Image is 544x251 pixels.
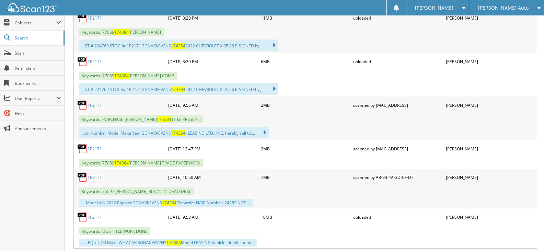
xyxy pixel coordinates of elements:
span: 174384 [114,160,129,166]
div: [PERSON_NAME] [444,170,537,184]
span: [PERSON_NAME] Auto [478,6,529,10]
span: Keywords: 77059 [PERSON_NAME] [79,28,164,36]
div: [DATE] 3:20 PM [166,11,259,25]
span: Help [15,111,61,116]
div: [DATE] 9:56 AM [166,98,259,112]
div: [PERSON_NAME] [444,11,537,25]
div: 10MB [259,210,352,224]
span: Keywords: 77059 [PERSON_NAME] COMP [79,72,177,80]
img: scan123-logo-white.svg [7,3,58,12]
div: uploaded [351,55,444,68]
span: Search [15,35,60,41]
div: ... Model VIN 2022 Equinox 3GNAXKEV2NS Chevrolet NAIC Number: 24252 NOT ... [79,199,253,207]
div: uploaded [351,210,444,224]
div: [DATE] 3:20 PM [166,55,259,68]
a: 1P2171 [88,174,102,180]
div: [DATE] 9:53 AM [166,210,259,224]
div: 2MB [259,98,352,112]
span: 174384 [171,43,185,49]
img: PDF.png [77,212,88,222]
span: 174384 [114,73,129,79]
span: 174384 [157,116,171,122]
span: Keywords: 75597 [PERSON_NAME] RL371515 DEAD DEAL [79,187,194,195]
a: 1P2171 [88,102,102,108]
span: Keywords: DGS TITLE WORK DONE [79,227,150,235]
div: scanned by [MAC_ADDRESS] [351,98,444,112]
a: 1P2171 [88,146,102,152]
span: Bookmarks [15,80,61,86]
div: [PERSON_NAME] [444,210,537,224]
img: PDF.png [77,100,88,110]
div: [DATE] 12:47 PM [166,142,259,156]
span: Cabinets [15,20,56,26]
span: Reminders [15,65,61,71]
span: Keywords: PURCHASE [PERSON_NAME] TITLE PRESENT [79,115,203,123]
a: 1P2171 [88,59,102,65]
span: 174384 [162,200,176,206]
div: ...ST #:224769 STOCK#:1P2171 3GNAXKEV2NS 2022 CHEVROLET X 05 26 E-SIGNED by J... [79,83,278,95]
div: scanned by [MAC_ADDRESS] [351,142,444,156]
div: scanned by A8-93-4A-3D-CF-D7 [351,170,444,184]
span: 174384 [171,87,185,92]
div: ..... EQUINOX Make We ACAR 3GNAXKEV2NS Model LEASING Vehicle Identification... [79,239,257,247]
span: User Reports [15,95,56,101]
div: 2MB [259,142,352,156]
div: [PERSON_NAME] [444,142,537,156]
div: [DATE] 10:50 AM [166,170,259,184]
div: 11MB [259,11,352,25]
a: 1P2171 [88,214,102,220]
span: Announcements [15,126,61,132]
div: 6MB [259,55,352,68]
span: [PERSON_NAME] [415,6,453,10]
iframe: Chat Widget [510,218,544,251]
img: PDF.png [77,13,88,23]
div: [PERSON_NAME] [444,55,537,68]
div: ...ST #:224769 STOCK#:1P2171 3GNAXKEV2NS 2022 CHEVROLET X 05 26 E-SIGNED by J... [79,39,278,51]
span: Keywords: 77059 [PERSON_NAME] TRADE PAPERWORK [79,159,203,167]
a: 1P2171 [88,15,102,21]
div: uploaded [351,11,444,25]
div: 7MB [259,170,352,184]
div: [PERSON_NAME] [444,98,537,112]
img: PDF.png [77,172,88,182]
img: PDF.png [77,144,88,154]
span: 174384 [171,130,185,136]
img: PDF.png [77,56,88,67]
span: 174384 [114,29,129,35]
span: Scan [15,50,61,56]
div: ...on Number Model Make Year 3GNAXKEV2NS - LEASING LTD., INC. hereby sell to:... [79,127,269,138]
span: 174384 [166,240,181,246]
